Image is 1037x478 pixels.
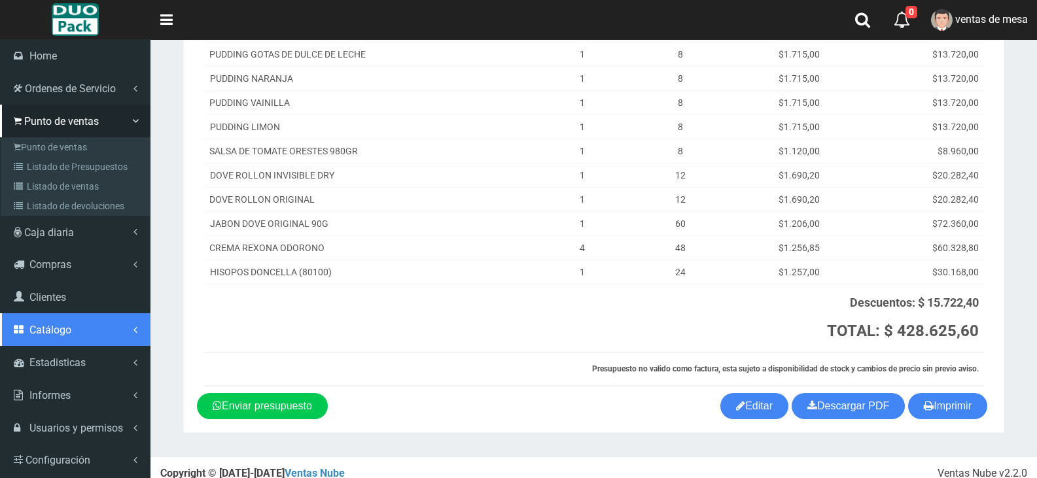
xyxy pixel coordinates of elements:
td: 1 [542,260,624,284]
td: $1.715,00 [738,91,860,115]
span: Usuarios y permisos [29,422,123,434]
td: SALSA DE TOMATE ORESTES 980GR [204,139,542,163]
span: Informes [29,389,71,401]
td: PUDDING LIMON [204,115,542,139]
td: $13.720,00 [860,43,984,67]
span: Clientes [29,291,66,303]
td: 1 [542,212,624,236]
a: Enviar presupuesto [197,393,328,419]
a: Listado de devoluciones [4,196,150,216]
td: $1.256,85 [738,236,860,260]
a: Descargar PDF [792,393,905,419]
td: PUDDING GOTAS DE DULCE DE LECHE [204,43,542,67]
span: Compras [29,258,71,271]
td: $1.715,00 [738,67,860,91]
td: $1.715,00 [738,43,860,67]
td: 1 [542,115,624,139]
td: $1.715,00 [738,115,860,139]
span: Configuración [26,454,90,466]
td: DOVE ROLLON INVISIBLE DRY [204,163,542,188]
td: DOVE ROLLON ORIGINAL [204,188,542,212]
td: $13.720,00 [860,115,984,139]
span: ventas de mesa [955,13,1028,26]
span: 0 [905,6,917,18]
td: $30.168,00 [860,260,984,284]
td: $8.960,00 [860,139,984,163]
a: Editar [720,393,788,419]
td: 1 [542,188,624,212]
span: Enviar presupuesto [222,400,312,411]
td: 48 [623,236,738,260]
td: CREMA REXONA ODORONO [204,236,542,260]
td: 1 [542,91,624,115]
span: Catálogo [29,324,71,336]
span: Caja diaria [24,226,74,239]
td: $1.690,20 [738,163,860,188]
strong: TOTAL: $ 428.625,60 [827,322,979,340]
span: Home [29,50,57,62]
img: Logo grande [52,3,98,36]
td: 8 [623,67,738,91]
td: PUDDING NARANJA [204,67,542,91]
td: $72.360,00 [860,212,984,236]
td: $60.328,80 [860,236,984,260]
td: 24 [623,260,738,284]
td: 1 [542,43,624,67]
td: 1 [542,139,624,163]
td: PUDDING VAINILLA [204,91,542,115]
td: 60 [623,212,738,236]
td: 1 [542,163,624,188]
span: Punto de ventas [24,115,99,128]
span: Ordenes de Servicio [25,82,116,95]
td: $20.282,40 [860,163,984,188]
td: $13.720,00 [860,91,984,115]
td: 8 [623,115,738,139]
td: 12 [623,188,738,212]
td: 1 [542,67,624,91]
td: HISOPOS DONCELLA (80100) [204,260,542,284]
td: $1.257,00 [738,260,860,284]
strong: Presupuesto no valido como factura, esta sujeto a disponibilidad de stock y cambios de precio sin... [592,364,979,373]
strong: Descuentos: $ 15.722,40 [850,296,979,309]
td: 8 [623,139,738,163]
td: 12 [623,163,738,188]
span: Estadisticas [29,356,86,369]
a: Punto de ventas [4,137,150,157]
button: Imprimir [908,393,987,419]
td: JABON DOVE ORIGINAL 90G [204,212,542,236]
a: Listado de ventas [4,177,150,196]
a: Listado de Presupuestos [4,157,150,177]
td: 8 [623,43,738,67]
img: User Image [931,9,953,31]
td: $20.282,40 [860,188,984,212]
td: 4 [542,236,624,260]
td: 8 [623,91,738,115]
td: $1.120,00 [738,139,860,163]
td: $13.720,00 [860,67,984,91]
td: $1.206,00 [738,212,860,236]
td: $1.690,20 [738,188,860,212]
